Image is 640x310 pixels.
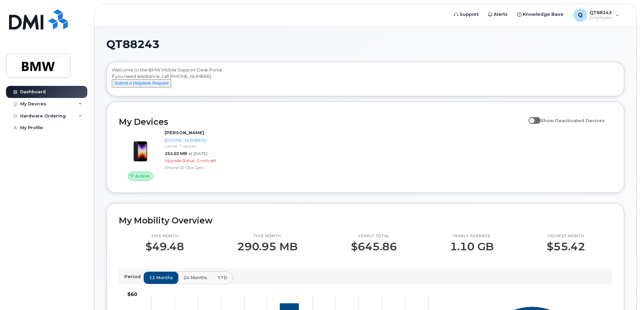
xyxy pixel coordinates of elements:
p: Yearly total [351,234,397,239]
span: 24 months [183,274,207,281]
input: Show Deactivated Devices [529,114,534,119]
span: YTD [218,274,227,281]
span: 1 mth left [197,158,216,163]
span: Show Deactivated Devices [541,118,605,123]
p: 290.95 MB [237,241,298,253]
span: QT88243 [106,39,159,49]
div: iPhone SE (3rd Gen) [165,165,233,170]
p: This month [145,234,184,239]
p: 1.10 GB [450,241,494,253]
a: Submit a Helpdesk Request [112,80,171,86]
span: Upgrade Status: [165,158,195,163]
p: Period [124,273,143,280]
div: [PHONE_NUMBER] [165,137,233,144]
h2: My Mobility Overview [119,215,612,225]
p: $55.42 [547,241,585,253]
span: Active [135,173,150,179]
strong: [PERSON_NAME] [165,130,204,135]
a: Active[PERSON_NAME][PHONE_NUMBER]Carrier: T-Mobile252.03 MBat [DATE]Upgrade Status:1 mth leftiPho... [119,130,236,180]
img: image20231002-3703462-1angbar.jpeg [124,133,156,165]
tspan: $60 [127,291,137,297]
div: Carrier: T-Mobile [165,143,233,149]
span: at [DATE] [188,151,208,156]
p: $49.48 [145,241,184,253]
p: Yearly average [450,234,494,239]
p: Highest month [547,234,585,239]
span: 252.03 MB [165,151,187,156]
p: $645.86 [351,241,397,253]
button: Submit a Helpdesk Request [112,79,171,88]
p: This month [237,234,298,239]
h2: My Devices [119,117,525,127]
div: Welcome to the BMW Mobile Support Desk Portal If you need assistance, call [PHONE_NUMBER]. [112,67,619,94]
